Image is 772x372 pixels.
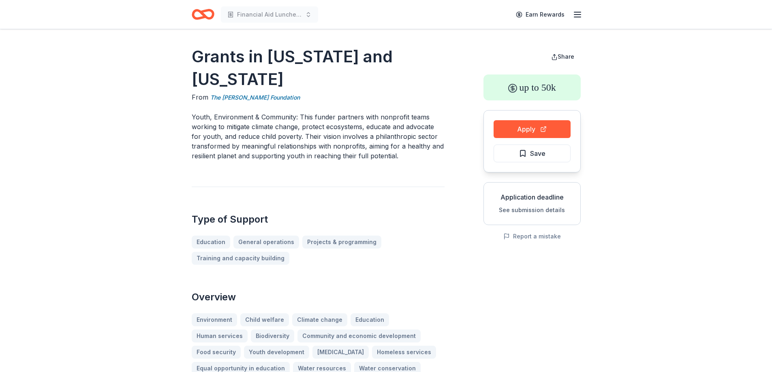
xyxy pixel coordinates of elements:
[192,112,445,161] p: Youth, Environment & Community: This funder partners with nonprofit teams working to mitigate cli...
[545,49,581,65] button: Share
[192,45,445,91] h1: Grants in [US_STATE] and [US_STATE]
[494,145,571,162] button: Save
[237,10,302,19] span: Financial Aid Luncheon
[192,5,214,24] a: Home
[483,74,581,100] div: up to 50k
[511,7,569,22] a: Earn Rewards
[494,120,571,138] button: Apply
[490,192,574,202] div: Application deadline
[192,213,445,226] h2: Type of Support
[233,236,299,249] a: General operations
[192,92,445,102] div: From
[302,236,381,249] a: Projects & programming
[192,291,445,304] h2: Overview
[192,252,289,265] a: Training and capacity building
[499,205,565,215] button: See submission details
[192,236,230,249] a: Education
[210,93,300,102] a: The [PERSON_NAME] Foundation
[503,232,561,241] button: Report a mistake
[530,148,545,159] span: Save
[221,6,318,23] button: Financial Aid Luncheon
[558,53,574,60] span: Share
